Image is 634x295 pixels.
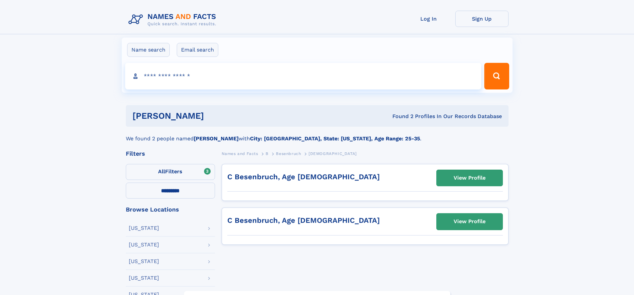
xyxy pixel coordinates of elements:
[126,151,215,157] div: Filters
[129,225,159,231] div: [US_STATE]
[194,135,239,142] b: [PERSON_NAME]
[298,113,502,120] div: Found 2 Profiles In Our Records Database
[129,275,159,281] div: [US_STATE]
[266,151,269,156] span: B
[132,112,298,120] h1: [PERSON_NAME]
[127,43,170,57] label: Name search
[126,207,215,213] div: Browse Locations
[276,149,301,158] a: Besenbruch
[126,11,222,29] img: Logo Names and Facts
[177,43,218,57] label: Email search
[454,214,486,229] div: View Profile
[455,11,509,27] a: Sign Up
[129,242,159,247] div: [US_STATE]
[125,63,482,89] input: search input
[454,170,486,186] div: View Profile
[227,216,380,224] a: C Besenbruch, Age [DEMOGRAPHIC_DATA]
[250,135,420,142] b: City: [GEOGRAPHIC_DATA], State: [US_STATE], Age Range: 25-35
[437,214,503,229] a: View Profile
[129,259,159,264] div: [US_STATE]
[484,63,509,89] button: Search Button
[126,164,215,180] label: Filters
[402,11,455,27] a: Log In
[227,173,380,181] a: C Besenbruch, Age [DEMOGRAPHIC_DATA]
[126,127,509,143] div: We found 2 people named with .
[222,149,258,158] a: Names and Facts
[158,168,165,175] span: All
[266,149,269,158] a: B
[309,151,357,156] span: [DEMOGRAPHIC_DATA]
[276,151,301,156] span: Besenbruch
[437,170,503,186] a: View Profile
